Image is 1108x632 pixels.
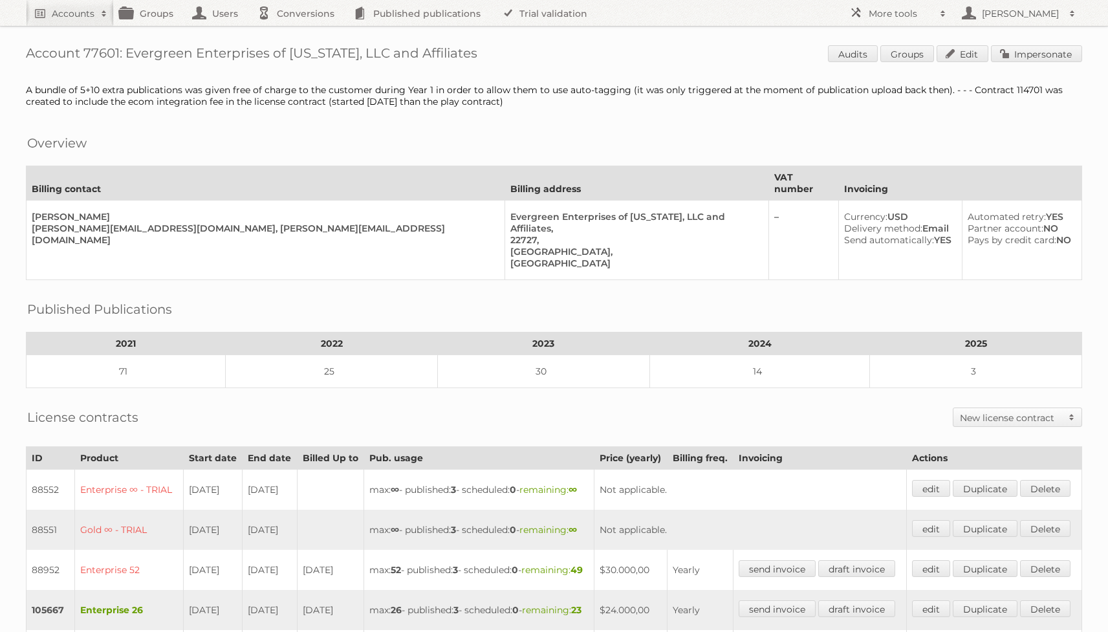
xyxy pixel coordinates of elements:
[968,223,1071,234] div: NO
[27,355,226,388] td: 71
[594,590,667,630] td: $24.000,00
[1062,408,1081,426] span: Toggle
[828,45,878,62] a: Audits
[667,550,733,590] td: Yearly
[1020,560,1070,577] a: Delete
[391,604,402,616] strong: 26
[510,234,759,246] div: 22727,
[183,510,242,550] td: [DATE]
[594,510,907,550] td: Not applicable.
[364,590,594,630] td: max: - published: - scheduled: -
[953,520,1017,537] a: Duplicate
[870,355,1082,388] td: 3
[505,166,769,201] th: Billing address
[594,447,667,470] th: Price (yearly)
[438,332,650,355] th: 2023
[243,510,297,550] td: [DATE]
[75,470,184,510] td: Enterprise ∞ - TRIAL
[937,45,988,62] a: Edit
[912,600,950,617] a: edit
[297,590,364,630] td: [DATE]
[364,550,594,590] td: max: - published: - scheduled: -
[968,223,1043,234] span: Partner account:
[953,480,1017,497] a: Duplicate
[26,84,1082,107] div: A bundle of 5+10 extra publications was given free of charge to the customer during Year 1 in ord...
[391,524,399,536] strong: ∞
[512,564,518,576] strong: 0
[912,480,950,497] a: edit
[26,45,1082,65] h1: Account 77601: Evergreen Enterprises of [US_STATE], LLC and Affiliates
[75,550,184,590] td: Enterprise 52
[27,408,138,427] h2: License contracts
[739,560,816,577] a: send invoice
[968,234,1056,246] span: Pays by credit card:
[27,550,75,590] td: 88952
[27,166,505,201] th: Billing contact
[27,332,226,355] th: 2021
[844,234,951,246] div: YES
[521,564,583,576] span: remaining:
[1020,600,1070,617] a: Delete
[522,604,581,616] span: remaining:
[960,411,1062,424] h2: New license contract
[818,600,895,617] a: draft invoice
[391,484,399,496] strong: ∞
[510,257,759,269] div: [GEOGRAPHIC_DATA]
[953,560,1017,577] a: Duplicate
[183,470,242,510] td: [DATE]
[52,7,94,20] h2: Accounts
[870,332,1082,355] th: 2025
[243,550,297,590] td: [DATE]
[569,524,577,536] strong: ∞
[297,550,364,590] td: [DATE]
[869,7,933,20] h2: More tools
[510,524,516,536] strong: 0
[912,520,950,537] a: edit
[453,604,459,616] strong: 3
[27,470,75,510] td: 88552
[27,300,172,319] h2: Published Publications
[979,7,1063,20] h2: [PERSON_NAME]
[438,355,650,388] td: 30
[1020,520,1070,537] a: Delete
[183,590,242,630] td: [DATE]
[226,332,438,355] th: 2022
[739,600,816,617] a: send invoice
[32,223,494,246] div: [PERSON_NAME][EMAIL_ADDRESS][DOMAIN_NAME], [PERSON_NAME][EMAIL_ADDRESS][DOMAIN_NAME]
[594,470,907,510] td: Not applicable.
[844,211,887,223] span: Currency:
[953,600,1017,617] a: Duplicate
[27,590,75,630] td: 105667
[32,211,494,223] div: [PERSON_NAME]
[243,447,297,470] th: End date
[667,447,733,470] th: Billing freq.
[75,447,184,470] th: Product
[571,604,581,616] strong: 23
[27,447,75,470] th: ID
[364,447,594,470] th: Pub. usage
[453,564,458,576] strong: 3
[649,332,870,355] th: 2024
[451,484,456,496] strong: 3
[769,166,839,201] th: VAT number
[880,45,934,62] a: Groups
[451,524,456,536] strong: 3
[75,590,184,630] td: Enterprise 26
[512,604,519,616] strong: 0
[569,484,577,496] strong: ∞
[27,510,75,550] td: 88551
[953,408,1081,426] a: New license contract
[243,470,297,510] td: [DATE]
[183,447,242,470] th: Start date
[1020,480,1070,497] a: Delete
[769,201,839,280] td: –
[818,560,895,577] a: draft invoice
[968,211,1071,223] div: YES
[27,133,87,153] h2: Overview
[510,246,759,257] div: [GEOGRAPHIC_DATA],
[510,484,516,496] strong: 0
[570,564,583,576] strong: 49
[75,510,184,550] td: Gold ∞ - TRIAL
[519,524,577,536] span: remaining:
[519,484,577,496] span: remaining:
